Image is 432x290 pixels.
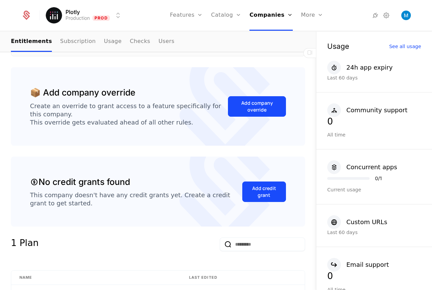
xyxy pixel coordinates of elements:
div: Usage [327,43,349,50]
div: No credit grants found [30,176,130,189]
button: Concurrent apps [327,160,397,174]
div: Community support [346,105,407,115]
button: Email support [327,258,389,272]
a: Usage [104,32,122,52]
button: Open user button [401,11,411,20]
div: Custom URLs [346,217,387,227]
th: Last edited [181,271,305,285]
button: Add credit grant [242,182,286,202]
button: Community support [327,103,407,117]
img: Plotly [46,7,62,24]
div: Production [66,15,90,21]
div: Create an override to grant access to a feature specifically for this company. This override gets... [30,102,228,127]
div: Add company override [236,100,277,113]
button: Add company override [228,96,286,117]
span: Plotly [66,9,80,15]
div: All time [327,131,421,138]
button: 24h app expiry [327,61,393,74]
div: This company doesn't have any credit grants yet. Create a credit grant to get started. [30,191,242,207]
div: See all usage [389,44,421,49]
div: 24h app expiry [346,63,393,72]
a: Users [158,32,174,52]
th: Name [11,271,181,285]
div: Email support [346,260,389,270]
div: Concurrent apps [346,162,397,172]
div: 0 [327,272,421,280]
a: Subscription [60,32,96,52]
div: Last 60 days [327,74,421,81]
a: Entitlements [11,32,52,52]
div: Last 60 days [327,229,421,236]
button: Custom URLs [327,215,387,229]
a: Settings [382,11,390,19]
div: Add credit grant [251,185,277,199]
span: Prod [92,15,110,21]
ul: Choose Sub Page [11,32,174,52]
div: 0 / 1 [375,176,382,181]
nav: Main [11,32,305,52]
a: Integrations [371,11,379,19]
div: 1 Plan [11,237,39,251]
div: 0 [327,117,421,126]
div: Current usage [327,186,421,193]
a: Checks [130,32,150,52]
div: 📦 Add company override [30,86,135,99]
button: Select environment [48,8,122,23]
img: Matthew Brown [401,11,411,20]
